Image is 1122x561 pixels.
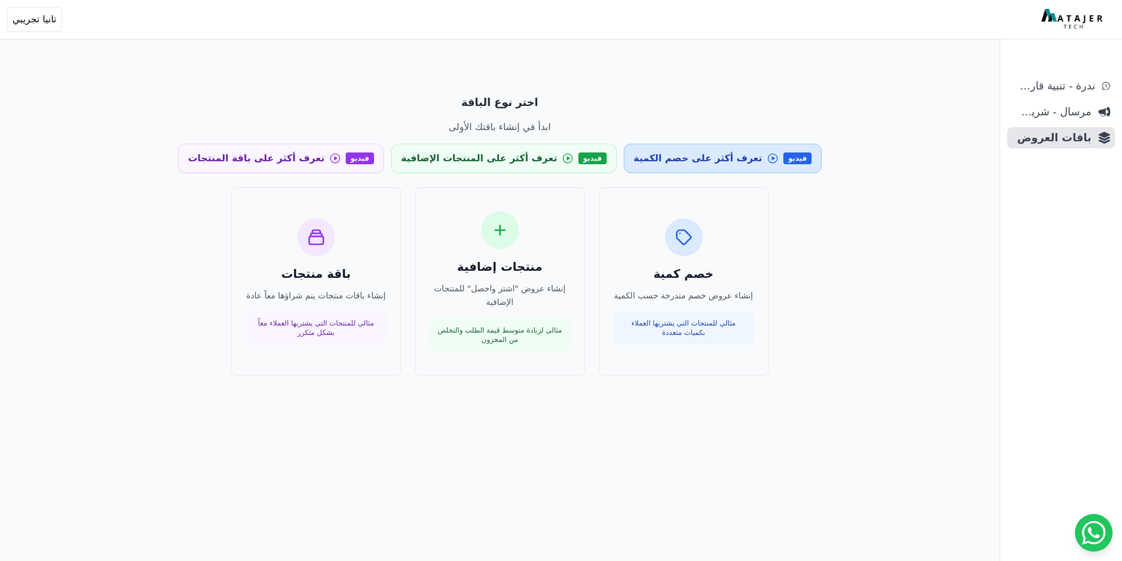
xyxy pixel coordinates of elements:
[437,326,563,344] p: مثالي لزيادة متوسط قيمة الطلب والتخلص من المخزون
[246,265,386,282] h3: باقة منتجات
[391,144,617,173] a: فيديو تعرف أكثر على المنتجات الإضافية
[783,152,812,164] span: فيديو
[346,152,374,164] span: فيديو
[430,258,570,275] h3: منتجات إضافية
[1012,104,1091,120] span: مرسال - شريط دعاية
[1012,78,1095,94] span: ندرة - تنبية قارب علي النفاذ
[401,151,557,165] span: تعرف أكثر على المنتجات الإضافية
[624,144,822,173] a: فيديو تعرف أكثر على خصم الكمية
[246,289,386,303] p: إنشاء باقات منتجات يتم شراؤها معاً عادة
[614,289,754,303] p: إنشاء عروض خصم متدرجة حسب الكمية
[621,318,747,337] p: مثالي للمنتجات التي يشتريها العملاء بكميات متعددة
[188,151,325,165] span: تعرف أكثر على باقة المنتجات
[1012,130,1091,146] span: باقات العروض
[253,318,379,337] p: مثالي للمنتجات التي يشتريها العملاء معاً بشكل متكرر
[109,94,891,111] p: اختر نوع الباقة
[578,152,607,164] span: فيديو
[1041,9,1106,30] img: MatajerTech Logo
[7,7,62,32] button: تانيا تجريبي
[178,144,384,173] a: فيديو تعرف أكثر على باقة المنتجات
[614,265,754,282] h3: خصم كمية
[430,282,570,309] p: إنشاء عروض "اشتر واحصل" للمنتجات الإضافية
[109,120,891,134] p: ابدأ في إنشاء باقتك الأولى
[12,12,57,26] span: تانيا تجريبي
[634,151,762,165] span: تعرف أكثر على خصم الكمية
